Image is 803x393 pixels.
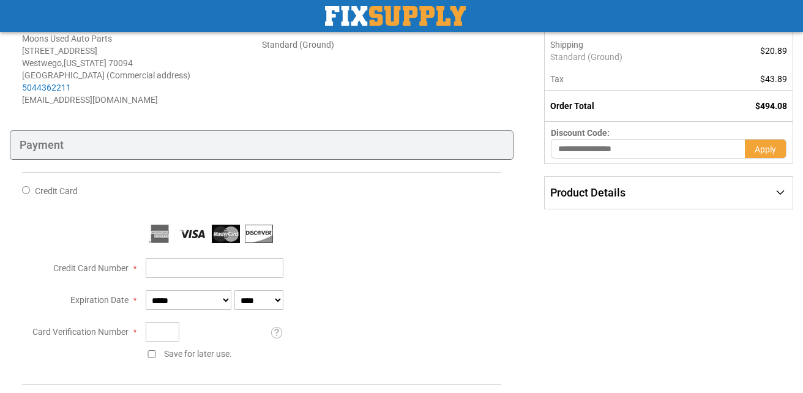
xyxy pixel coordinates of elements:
[164,349,232,359] span: Save for later use.
[10,130,514,160] div: Payment
[745,139,786,159] button: Apply
[550,186,626,199] span: Product Details
[245,225,273,243] img: Discover
[32,327,129,337] span: Card Verification Number
[325,6,466,26] img: Fix Industrial Supply
[22,95,158,105] span: [EMAIL_ADDRESS][DOMAIN_NAME]
[212,225,240,243] img: MasterCard
[262,39,502,51] div: Standard (Ground)
[545,68,708,91] th: Tax
[146,225,174,243] img: American Express
[760,74,787,84] span: $43.89
[179,225,207,243] img: Visa
[70,295,129,305] span: Expiration Date
[325,6,466,26] a: store logo
[550,51,701,63] span: Standard (Ground)
[755,101,787,111] span: $494.08
[22,20,262,106] address: [PERSON_NAME] Siggio Moons Used Auto Parts [STREET_ADDRESS] Westwego , 70094 [GEOGRAPHIC_DATA] (C...
[550,101,594,111] strong: Order Total
[35,186,78,196] span: Credit Card
[53,263,129,273] span: Credit Card Number
[760,46,787,56] span: $20.89
[755,144,776,154] span: Apply
[22,83,71,92] a: 5044362211
[551,128,610,138] span: Discount Code:
[550,40,583,50] span: Shipping
[64,58,106,68] span: [US_STATE]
